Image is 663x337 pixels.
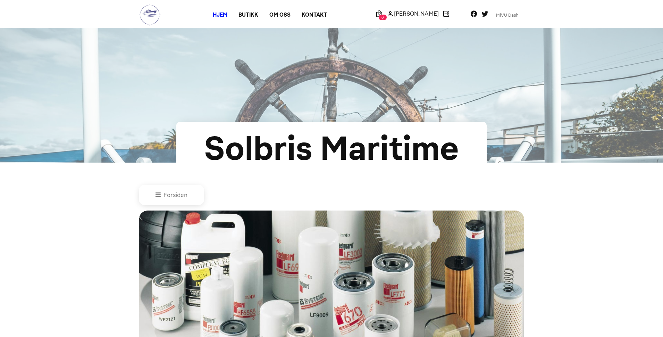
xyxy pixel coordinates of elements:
[374,9,385,18] a: 0
[156,191,187,198] a: Forsiden
[207,9,233,21] a: Hjem
[490,10,524,21] a: MiVU Dash
[379,15,387,20] span: 0
[233,9,264,21] a: Butikk
[296,9,333,21] a: Kontakt
[385,9,440,18] a: [PERSON_NAME]
[139,185,524,205] nav: breadcrumb
[264,9,296,21] a: Om oss
[139,3,161,26] img: logo
[199,124,464,174] div: Solbris Maritime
